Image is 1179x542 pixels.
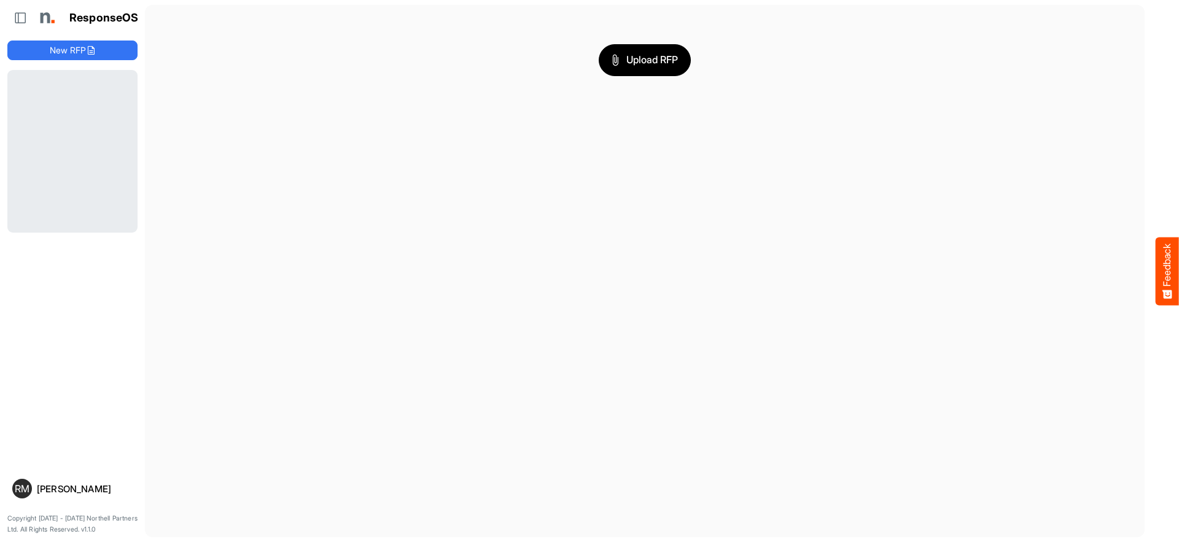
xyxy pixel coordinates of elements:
[612,52,678,68] span: Upload RFP
[34,6,58,30] img: Northell
[7,41,138,60] button: New RFP
[1156,237,1179,305] button: Feedback
[69,12,139,25] h1: ResponseOS
[7,513,138,535] p: Copyright [DATE] - [DATE] Northell Partners Ltd. All Rights Reserved. v1.1.0
[37,484,133,494] div: [PERSON_NAME]
[15,484,29,494] span: RM
[7,70,138,233] div: Loading...
[599,44,691,76] button: Upload RFP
